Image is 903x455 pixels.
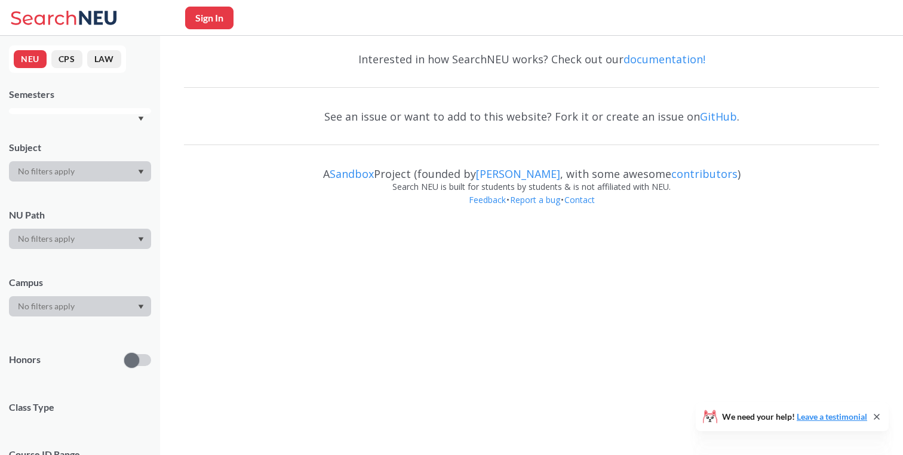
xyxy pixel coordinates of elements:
[185,7,234,29] button: Sign In
[700,109,737,124] a: GitHub
[9,88,151,101] div: Semesters
[468,194,506,205] a: Feedback
[476,167,560,181] a: [PERSON_NAME]
[330,167,374,181] a: Sandbox
[9,141,151,154] div: Subject
[797,411,867,422] a: Leave a testimonial
[9,161,151,182] div: Dropdown arrow
[671,167,738,181] a: contributors
[722,413,867,421] span: We need your help!
[184,99,879,134] div: See an issue or want to add to this website? Fork it or create an issue on .
[9,401,151,414] span: Class Type
[564,194,595,205] a: Contact
[9,229,151,249] div: Dropdown arrow
[184,42,879,76] div: Interested in how SearchNEU works? Check out our
[9,296,151,316] div: Dropdown arrow
[184,180,879,193] div: Search NEU is built for students by students & is not affiliated with NEU.
[138,170,144,174] svg: Dropdown arrow
[14,50,47,68] button: NEU
[9,353,41,367] p: Honors
[51,50,82,68] button: CPS
[138,305,144,309] svg: Dropdown arrow
[87,50,121,68] button: LAW
[138,237,144,242] svg: Dropdown arrow
[509,194,561,205] a: Report a bug
[623,52,705,66] a: documentation!
[9,276,151,289] div: Campus
[9,208,151,222] div: NU Path
[138,116,144,121] svg: Dropdown arrow
[184,193,879,225] div: • •
[184,156,879,180] div: A Project (founded by , with some awesome )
